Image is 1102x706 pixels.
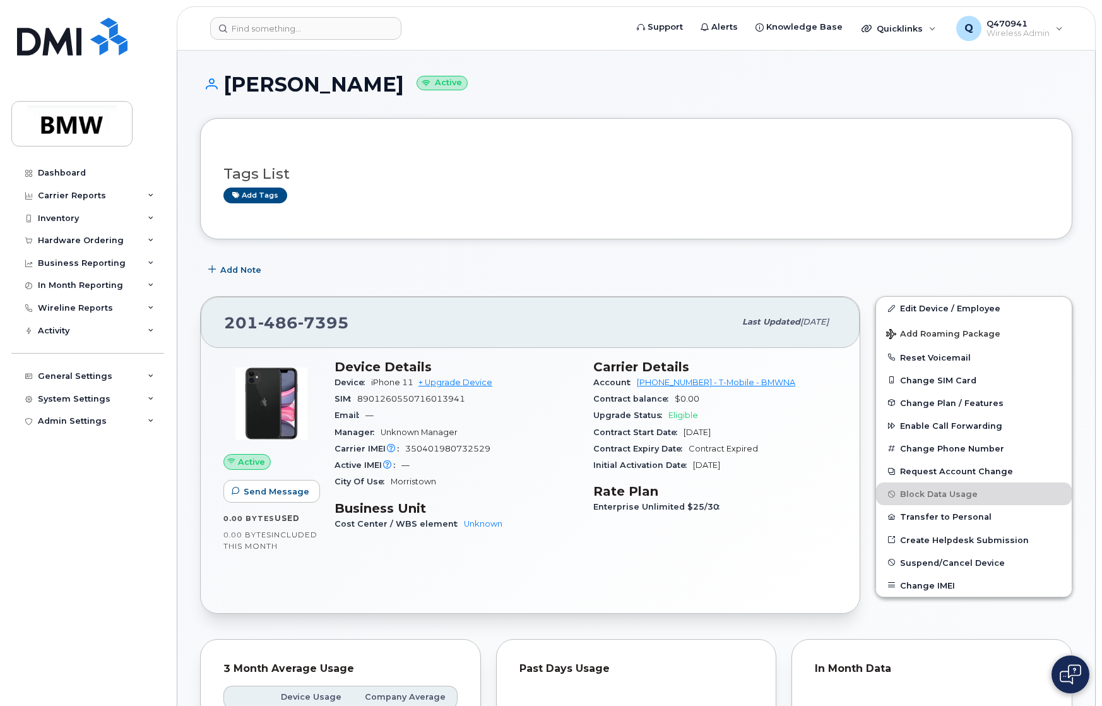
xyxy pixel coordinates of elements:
button: Add Note [200,258,272,281]
span: Enable Call Forwarding [900,421,1002,431]
span: [DATE] [800,317,829,326]
small: Active [417,76,468,90]
button: Reset Voicemail [876,346,1072,369]
span: Account [593,378,637,387]
h1: [PERSON_NAME] [200,73,1072,95]
span: Change Plan / Features [900,398,1004,407]
span: $0.00 [675,394,699,404]
button: Transfer to Personal [876,505,1072,528]
span: Add Note [220,264,261,276]
button: Request Account Change [876,460,1072,482]
span: Enterprise Unlimited $25/30 [593,502,726,512]
span: Cost Center / WBS element [335,519,464,529]
h3: Rate Plan [593,484,837,499]
span: Last updated [742,317,800,326]
span: Contract Start Date [593,428,684,437]
a: Add tags [223,188,287,203]
span: — [365,410,374,420]
h3: Business Unit [335,501,578,516]
span: SIM [335,394,357,404]
span: Send Message [244,486,309,498]
span: Active [238,456,265,468]
span: Email [335,410,365,420]
span: Suspend/Cancel Device [900,558,1005,567]
button: Change Phone Number [876,437,1072,460]
span: 350401980732529 [405,444,490,453]
img: Open chat [1060,664,1081,685]
span: Eligible [668,410,698,420]
button: Change Plan / Features [876,392,1072,414]
span: iPhone 11 [371,378,413,387]
h3: Device Details [335,359,578,374]
button: Change SIM Card [876,369,1072,392]
span: Device [335,378,371,387]
span: Contract balance [593,394,675,404]
div: In Month Data [815,662,1049,675]
span: [DATE] [684,428,711,437]
span: included this month [223,530,317,551]
button: Suspend/Cancel Device [876,551,1072,574]
div: 3 Month Average Usage [223,662,458,675]
span: Unknown Manager [381,428,458,437]
button: Add Roaming Package [876,320,1072,346]
span: City Of Use [335,477,391,486]
span: Initial Activation Date [593,460,693,470]
span: Active IMEI [335,460,401,470]
button: Change IMEI [876,574,1072,597]
span: — [401,460,410,470]
a: Unknown [464,519,502,529]
img: iPhone_11.jpg [234,366,309,441]
button: Enable Call Forwarding [876,414,1072,437]
a: Create Helpdesk Submission [876,529,1072,551]
span: 8901260550716013941 [357,394,465,404]
span: Contract Expiry Date [593,444,689,453]
span: Morristown [391,477,436,486]
span: 201 [224,313,349,332]
span: Upgrade Status [593,410,668,420]
span: Carrier IMEI [335,444,405,453]
span: 7395 [298,313,349,332]
h3: Tags List [223,166,1049,182]
span: used [275,513,300,523]
span: Manager [335,428,381,437]
span: 0.00 Bytes [223,514,275,523]
button: Send Message [223,480,320,503]
span: [DATE] [693,460,720,470]
div: Past Days Usage [519,662,754,675]
span: 0.00 Bytes [223,530,271,539]
span: Contract Expired [689,444,758,453]
span: Add Roaming Package [886,329,1000,341]
h3: Carrier Details [593,359,837,374]
a: [PHONE_NUMBER] - T-Mobile - BMWNA [637,378,795,387]
a: Edit Device / Employee [876,297,1072,320]
button: Block Data Usage [876,482,1072,505]
span: 486 [258,313,298,332]
a: + Upgrade Device [418,378,492,387]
